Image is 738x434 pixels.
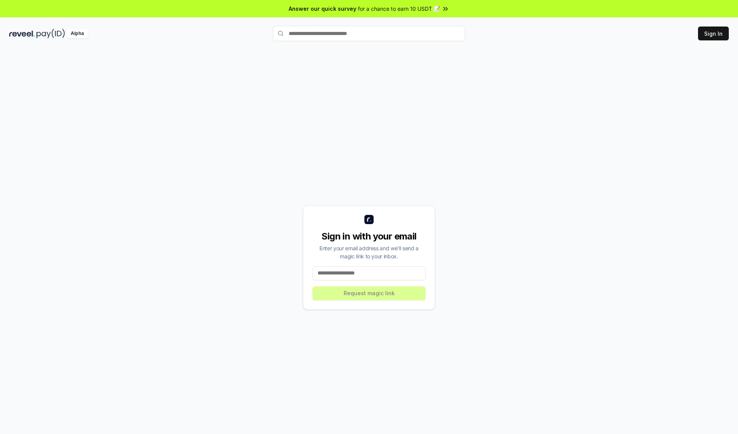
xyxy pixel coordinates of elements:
div: Alpha [66,29,88,38]
img: pay_id [37,29,65,38]
img: logo_small [364,215,374,224]
span: Answer our quick survey [289,5,356,13]
div: Enter your email address and we’ll send a magic link to your inbox. [312,244,426,260]
div: Sign in with your email [312,230,426,243]
img: reveel_dark [9,29,35,38]
span: for a chance to earn 10 USDT 📝 [358,5,440,13]
button: Sign In [698,27,729,40]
